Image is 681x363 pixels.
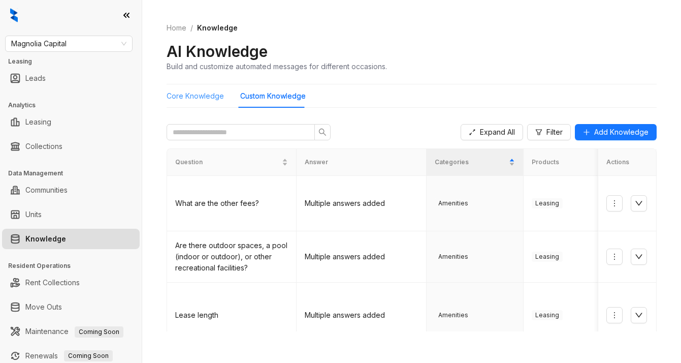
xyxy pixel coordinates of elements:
img: logo [10,8,18,22]
td: Multiple answers added [297,176,426,231]
a: Units [25,204,42,225]
span: plus [583,129,590,136]
th: Actions [598,149,657,176]
span: Filter [546,127,563,138]
span: Amenities [435,310,472,320]
div: Build and customize automated messages for different occasions. [167,61,387,72]
li: Collections [2,136,140,157]
span: filter [535,129,542,136]
li: Maintenance [2,321,140,342]
li: Leasing [2,112,140,132]
span: Leasing [532,310,563,320]
span: down [635,253,643,261]
span: Amenities [435,252,472,262]
span: expand-alt [469,129,476,136]
a: Leads [25,68,46,88]
span: down [635,199,643,207]
div: Are there outdoor spaces, a pool (indoor or outdoor), or other recreational facilities? [175,240,288,274]
span: Leasing [532,252,563,262]
span: Coming Soon [64,350,113,361]
span: search [318,128,327,136]
h2: AI Knowledge [167,42,268,61]
h3: Analytics [8,101,142,110]
span: Magnolia Capital [11,36,126,51]
button: Add Knowledge [575,124,657,140]
li: / [190,22,193,34]
span: Add Knowledge [594,127,648,138]
span: Categories [435,158,507,167]
span: Products [532,158,604,167]
span: Leasing [532,198,563,208]
h3: Leasing [8,57,142,66]
li: Communities [2,180,140,200]
th: Answer [297,149,426,176]
span: more [610,253,619,261]
a: Leasing [25,112,51,132]
li: Leads [2,68,140,88]
div: Core Knowledge [167,90,224,102]
li: Move Outs [2,297,140,317]
span: more [610,199,619,207]
h3: Data Management [8,169,142,178]
a: Home [165,22,188,34]
button: Expand All [461,124,523,140]
span: Amenities [435,198,472,208]
a: Move Outs [25,297,62,317]
a: Knowledge [25,229,66,249]
h3: Resident Operations [8,261,142,270]
li: Units [2,204,140,225]
span: Expand All [480,127,515,138]
div: Custom Knowledge [240,90,306,102]
span: Knowledge [197,23,238,32]
span: Question [175,158,280,167]
div: What are the other fees? [175,198,288,209]
th: Products [524,149,621,176]
a: Communities [25,180,68,200]
span: more [610,311,619,319]
button: Filter [527,124,571,140]
a: Rent Collections [25,273,80,293]
td: Multiple answers added [297,231,426,283]
li: Knowledge [2,229,140,249]
div: Lease length [175,310,288,321]
a: Collections [25,136,62,157]
span: Coming Soon [75,326,123,338]
span: down [635,311,643,319]
td: Multiple answers added [297,283,426,348]
li: Rent Collections [2,273,140,293]
th: Question [167,149,297,176]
